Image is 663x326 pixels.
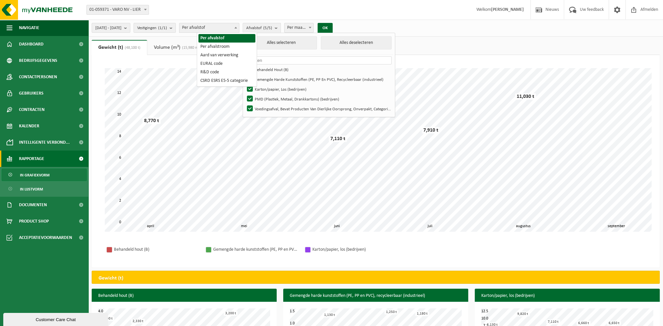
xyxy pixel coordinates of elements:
span: (15,980 m³) [180,46,201,50]
div: 9,820 t [516,312,530,317]
label: PMD (Plastiek, Metaal, Drankkartons) (bedrijven) [246,94,391,104]
label: Behandeld Hout (B) [246,64,391,74]
div: Gemengde harde kunststoffen (PE, PP en PVC), recycleerbaar (industrieel) [213,245,298,254]
div: 2,330 t [131,319,145,324]
span: Dashboard [19,36,44,52]
li: EURAL code [198,60,255,68]
button: [DATE] - [DATE] [92,23,130,33]
span: [DATE] - [DATE] [95,23,121,33]
div: 7,110 t [329,136,347,142]
span: In grafiekvorm [20,169,49,181]
div: 6,660 t [577,321,591,326]
span: In lijstvorm [20,183,43,195]
span: Navigatie [19,20,39,36]
span: 01-059371 - VARO NV - LIER [87,5,149,14]
li: R&D code [198,68,255,77]
span: Rapportage [19,151,44,167]
div: Behandeld hout (B) [114,245,199,254]
iframe: chat widget [3,312,109,326]
button: OK [318,23,333,33]
li: Per afvalstroom [198,43,255,51]
span: Acceptatievoorwaarden [19,229,72,246]
a: Gewicht (t) [92,40,147,55]
span: 01-059371 - VARO NV - LIER [86,5,149,15]
span: Contracten [19,101,45,118]
span: Per afvalstof [179,23,239,33]
span: Product Shop [19,213,49,229]
div: 1,130 t [322,313,337,317]
button: Alles selecteren [246,36,317,49]
div: 7,110 t [546,319,560,324]
count: (5/5) [263,26,272,30]
label: Voedingsafval, Bevat Producten Van Dierlijke Oorsprong, Onverpakt, Categorie 3 [246,104,391,114]
div: 3,200 t [224,311,238,316]
strong: [PERSON_NAME] [491,7,524,12]
h3: Behandeld hout (B) [92,289,277,303]
span: Per maand [284,23,314,33]
div: 8,770 t [142,118,161,124]
span: Documenten [19,197,47,213]
span: Gebruikers [19,85,44,101]
button: Afvalstof(5/5) [243,23,281,33]
span: Per afvalstof [179,23,239,32]
span: Vestigingen [137,23,167,33]
span: Contactpersonen [19,69,57,85]
label: Karton/papier, Los (bedrijven) [246,84,391,94]
div: 11,030 t [515,93,536,100]
span: Kalender [19,118,39,134]
div: 7,910 t [422,127,440,134]
div: 1,180 t [415,311,429,316]
div: Karton/papier, los (bedrijven) [312,245,397,254]
label: Gemengde Harde Kunststoffen (PE, PP En PVC), Recycleerbaar (industrieel) [246,74,391,84]
span: Bedrijfsgegevens [19,52,57,69]
button: Vestigingen(1/1) [134,23,176,33]
span: Intelligente verbond... [19,134,70,151]
li: CSRD ESRS E5-5 categorie [198,77,255,85]
count: (1/1) [158,26,167,30]
button: Alles deselecteren [321,36,392,49]
span: Per maand [285,23,314,32]
a: In grafiekvorm [2,169,87,181]
h2: Gewicht (t) [92,271,130,285]
li: Per afvalstof [198,34,255,43]
input: Zoeken [246,56,392,64]
a: Volume (m³) [147,40,208,55]
div: 6,650 t [607,321,621,326]
h3: Gemengde harde kunststoffen (PE, PP en PVC), recycleerbaar (industrieel) [283,289,468,303]
span: (48,100 t) [123,46,140,50]
a: In lijstvorm [2,183,87,195]
h3: Karton/papier, los (bedrijven) [475,289,660,303]
div: 1,250 t [384,310,398,315]
span: Afvalstof [246,23,272,33]
li: Aard van verwerking [198,51,255,60]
